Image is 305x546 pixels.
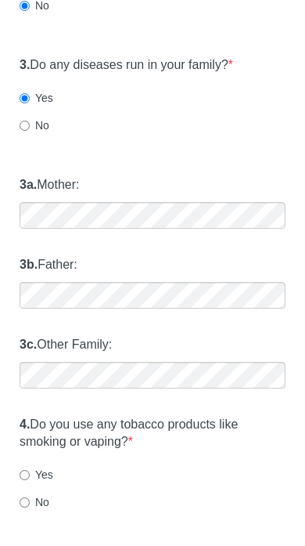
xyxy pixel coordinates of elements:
[20,257,77,275] label: Father:
[20,471,30,481] input: Yes
[20,495,49,511] label: No
[20,179,37,192] strong: 3a.
[20,177,80,195] label: Mother:
[20,337,112,355] label: Other Family:
[20,498,30,508] input: No
[20,2,30,12] input: No
[20,418,30,432] strong: 4.
[20,59,30,72] strong: 3.
[20,338,37,352] strong: 3c.
[20,121,30,132] input: No
[20,118,49,134] label: No
[20,57,233,75] label: Do any diseases run in your family?
[20,259,38,272] strong: 3b.
[20,468,53,483] label: Yes
[20,91,53,107] label: Yes
[20,417,285,453] label: Do you use any tobacco products like smoking or vaping?
[20,94,30,104] input: Yes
